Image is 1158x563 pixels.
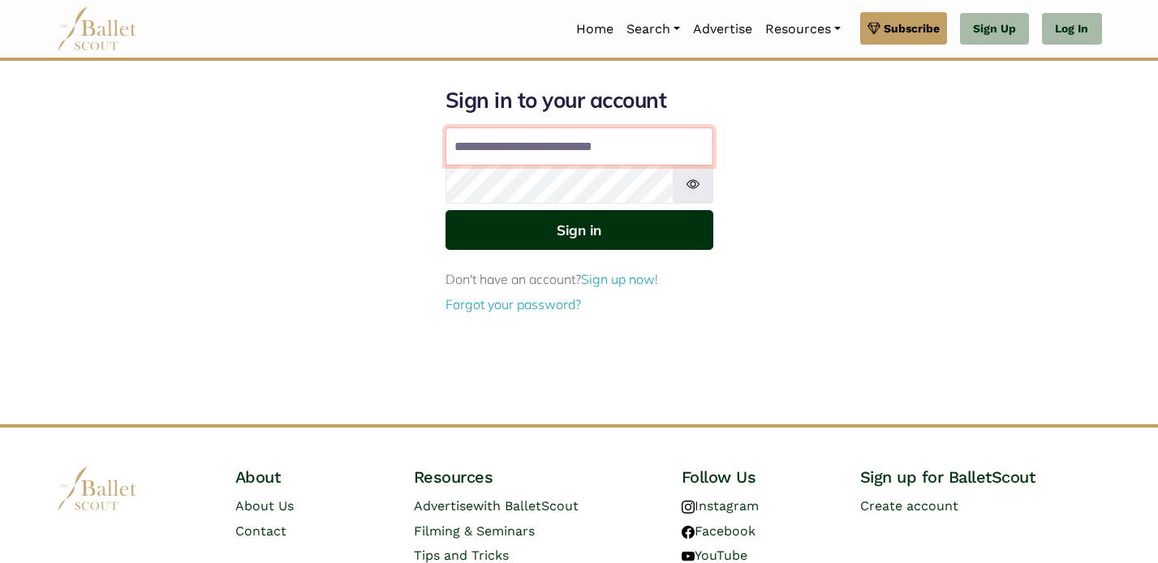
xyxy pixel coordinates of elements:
[682,498,759,514] a: Instagram
[446,269,713,290] p: Don't have an account?
[884,19,940,37] span: Subscribe
[1042,13,1101,45] a: Log In
[682,523,755,539] a: Facebook
[682,466,834,488] h4: Follow Us
[57,466,138,511] img: logo
[860,466,1102,488] h4: Sign up for BalletScout
[414,523,535,539] a: Filming & Seminars
[759,12,847,46] a: Resources
[414,466,656,488] h4: Resources
[235,523,286,539] a: Contact
[414,498,579,514] a: Advertisewith BalletScout
[446,87,713,114] h1: Sign in to your account
[414,548,509,563] a: Tips and Tricks
[682,548,747,563] a: YouTube
[570,12,620,46] a: Home
[867,19,880,37] img: gem.svg
[682,550,695,563] img: youtube logo
[860,12,947,45] a: Subscribe
[620,12,687,46] a: Search
[860,498,958,514] a: Create account
[235,466,388,488] h4: About
[581,271,658,287] a: Sign up now!
[682,526,695,539] img: facebook logo
[960,13,1029,45] a: Sign Up
[687,12,759,46] a: Advertise
[473,498,579,514] span: with BalletScout
[446,210,713,250] button: Sign in
[235,498,294,514] a: About Us
[682,501,695,514] img: instagram logo
[446,296,581,312] a: Forgot your password?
